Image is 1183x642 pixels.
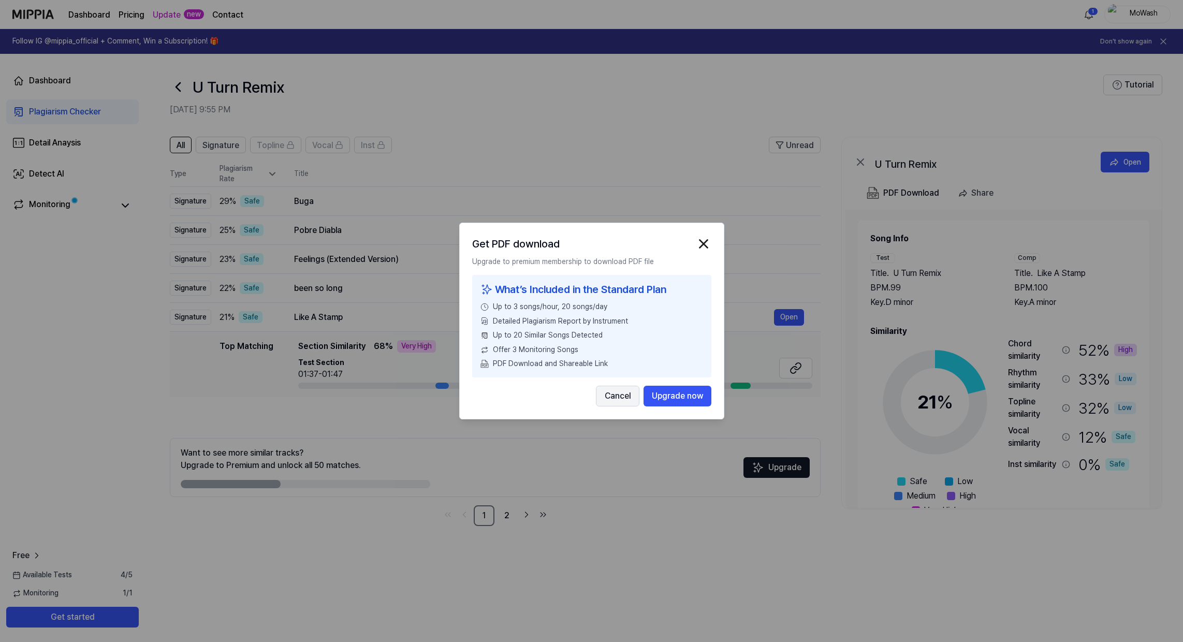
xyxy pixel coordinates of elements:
div: What’s Included in the Standard Plan [480,281,703,298]
img: close [696,236,711,252]
span: PDF Download and Shareable Link [493,359,608,369]
img: PDF Download [480,360,489,368]
p: Upgrade to premium membership to download PDF file [472,256,711,267]
span: Up to 20 Similar Songs Detected [493,330,603,341]
img: sparkles icon [480,281,493,298]
span: Offer 3 Monitoring Songs [493,345,578,355]
button: Cancel [596,386,639,406]
span: Up to 3 songs/hour, 20 songs/day [493,302,607,312]
button: Upgrade now [644,386,711,406]
span: Detailed Plagiarism Report by Instrument [493,316,628,327]
h2: Get PDF download [472,236,560,252]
